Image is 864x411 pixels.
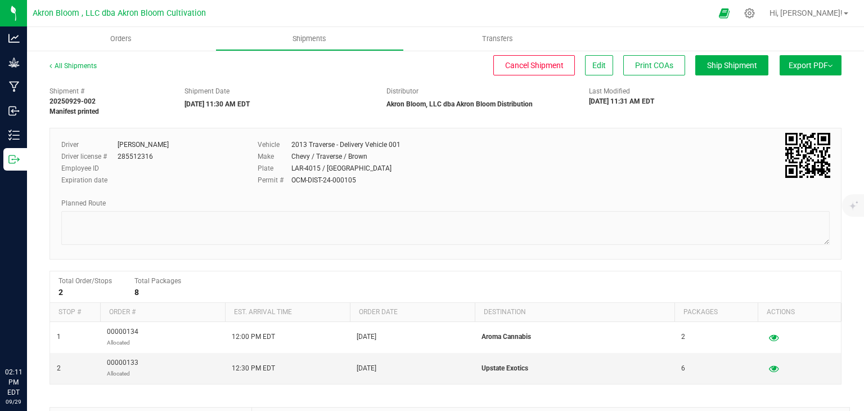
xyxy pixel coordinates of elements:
span: Transfers [467,34,528,44]
label: Vehicle [258,140,291,150]
span: 12:00 PM EDT [232,332,275,342]
button: Cancel Shipment [493,55,575,75]
span: Akron Bloom , LLC dba Akron Bloom Cultivation [33,8,206,18]
label: Driver [61,140,118,150]
button: Edit [585,55,613,75]
span: 6 [681,363,685,374]
span: Shipment # [49,86,168,96]
strong: 2 [58,288,63,297]
p: Allocated [107,368,138,379]
strong: 20250929-002 [49,97,96,105]
label: Last Modified [589,86,630,96]
a: Shipments [215,27,404,51]
span: 1 [57,332,61,342]
button: Export PDF [780,55,841,75]
button: Ship Shipment [695,55,768,75]
a: Transfers [404,27,592,51]
span: Shipments [277,34,341,44]
span: Edit [592,61,606,70]
th: Actions [758,303,841,322]
span: 2 [681,332,685,342]
span: Cancel Shipment [505,61,564,70]
span: Total Packages [134,277,181,285]
span: Print COAs [635,61,673,70]
strong: [DATE] 11:30 AM EDT [184,100,250,108]
p: Allocated [107,337,138,348]
label: Make [258,151,291,162]
a: Orders [27,27,215,51]
p: Aroma Cannabis [481,332,668,342]
inline-svg: Inbound [8,105,20,117]
span: 12:30 PM EDT [232,363,275,374]
strong: Akron Bloom, LLC dba Akron Bloom Distribution [386,100,533,108]
th: Stop # [50,303,100,322]
label: Permit # [258,175,291,185]
strong: Manifest printed [49,108,99,115]
span: Orders [95,34,147,44]
label: Employee ID [61,163,118,173]
div: Manage settings [742,8,757,19]
strong: [DATE] 11:31 AM EDT [589,97,654,105]
span: Total Order/Stops [58,277,112,285]
p: 09/29 [5,397,22,406]
inline-svg: Manufacturing [8,81,20,92]
span: 00000133 [107,358,138,379]
span: Hi, [PERSON_NAME]! [769,8,843,17]
span: Ship Shipment [707,61,757,70]
p: Upstate Exotics [481,363,668,374]
a: All Shipments [49,62,97,70]
inline-svg: Analytics [8,33,20,44]
th: Packages [674,303,758,322]
img: Scan me! [785,133,830,178]
iframe: Resource center [11,321,45,355]
span: 00000134 [107,327,138,348]
span: Planned Route [61,199,106,207]
span: [DATE] [357,332,376,342]
label: Plate [258,163,291,173]
span: Export PDF [789,61,832,70]
div: OCM-DIST-24-000105 [291,175,356,185]
button: Print COAs [623,55,685,75]
div: Chevy / Traverse / Brown [291,151,367,162]
th: Est. arrival time [225,303,350,322]
p: 02:11 PM EDT [5,367,22,397]
strong: 8 [134,288,139,297]
span: [DATE] [357,363,376,374]
label: Distributor [386,86,418,96]
span: Open Ecommerce Menu [712,2,737,24]
inline-svg: Outbound [8,154,20,165]
label: Shipment Date [184,86,229,96]
div: 285512316 [118,151,153,162]
div: [PERSON_NAME] [118,140,169,150]
th: Order date [350,303,475,322]
div: LAR-4015 / [GEOGRAPHIC_DATA] [291,163,391,173]
span: 2 [57,363,61,374]
inline-svg: Grow [8,57,20,68]
inline-svg: Inventory [8,129,20,141]
th: Order # [100,303,225,322]
label: Expiration date [61,175,118,185]
qrcode: 20250929-002 [785,133,830,178]
label: Driver license # [61,151,118,162]
th: Destination [475,303,674,322]
div: 2013 Traverse - Delivery Vehicle 001 [291,140,400,150]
